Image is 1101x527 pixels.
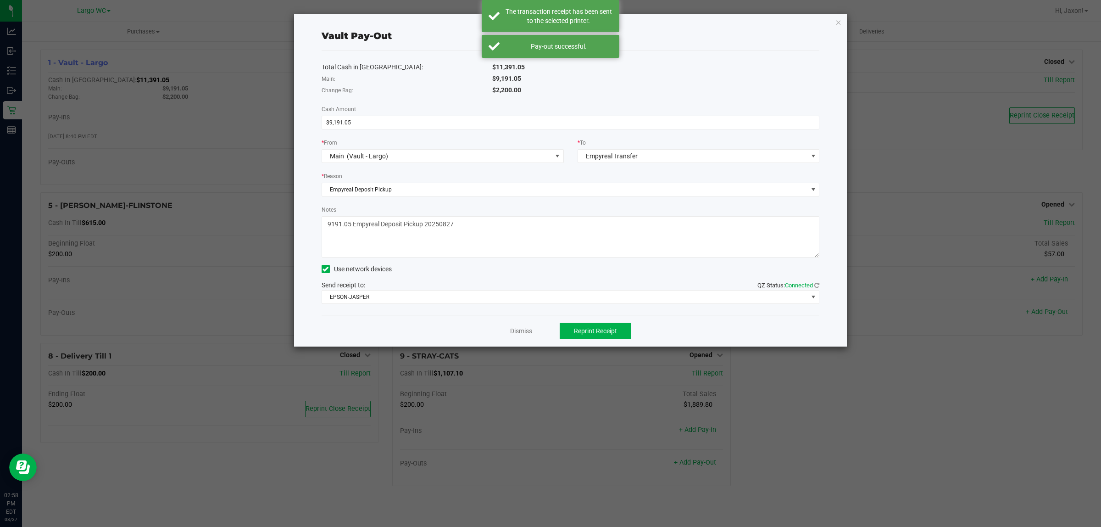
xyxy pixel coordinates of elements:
label: From [322,139,337,147]
span: $11,391.05 [492,63,525,71]
span: Main: [322,76,335,82]
iframe: Resource center [9,454,37,481]
span: Total Cash in [GEOGRAPHIC_DATA]: [322,63,423,71]
div: The transaction receipt has been sent to the selected printer. [505,7,612,25]
label: Reason [322,172,342,180]
a: Dismiss [510,326,532,336]
span: Main [330,152,344,160]
span: $9,191.05 [492,75,521,82]
span: Empyreal Transfer [586,152,638,160]
label: Use network devices [322,264,392,274]
span: Change Bag: [322,87,353,94]
span: (Vault - Largo) [347,152,388,160]
span: Cash Amount [322,106,356,112]
span: $2,200.00 [492,86,521,94]
div: Vault Pay-Out [322,29,392,43]
span: EPSON-JASPER [322,291,808,303]
span: Empyreal Deposit Pickup [322,183,808,196]
label: Notes [322,206,336,214]
span: Send receipt to: [322,281,365,289]
button: Reprint Receipt [560,323,631,339]
span: Connected [785,282,813,289]
div: Pay-out successful. [505,42,612,51]
label: To [578,139,586,147]
span: QZ Status: [757,282,819,289]
span: Reprint Receipt [574,327,617,335]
